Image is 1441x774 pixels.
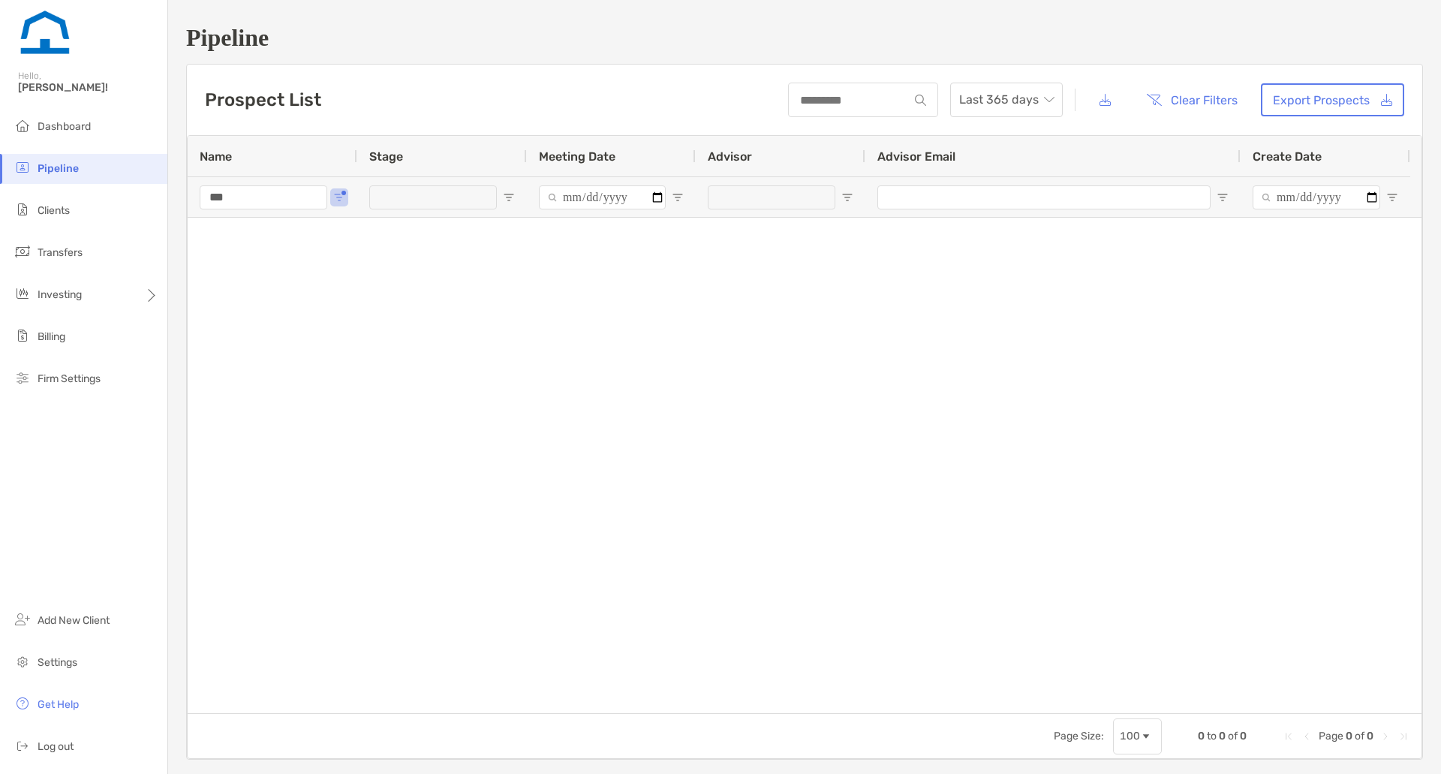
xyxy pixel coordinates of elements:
[877,149,955,164] span: Advisor Email
[333,191,345,203] button: Open Filter Menu
[38,740,74,753] span: Log out
[1367,730,1373,742] span: 0
[14,327,32,345] img: billing icon
[18,6,72,60] img: Zoe Logo
[1253,149,1322,164] span: Create Date
[14,242,32,261] img: transfers icon
[1120,730,1140,742] div: 100
[14,610,32,628] img: add_new_client icon
[1301,730,1313,742] div: Previous Page
[14,200,32,218] img: clients icon
[38,614,110,627] span: Add New Client
[1240,730,1247,742] span: 0
[14,116,32,134] img: dashboard icon
[503,191,515,203] button: Open Filter Menu
[18,81,158,94] span: [PERSON_NAME]!
[38,204,70,217] span: Clients
[1217,191,1229,203] button: Open Filter Menu
[38,162,79,175] span: Pipeline
[38,330,65,343] span: Billing
[672,191,684,203] button: Open Filter Menu
[539,149,615,164] span: Meeting Date
[14,285,32,303] img: investing icon
[14,369,32,387] img: firm-settings icon
[1228,730,1238,742] span: of
[877,185,1211,209] input: Advisor Email Filter Input
[186,24,1423,52] h1: Pipeline
[14,694,32,712] img: get-help icon
[14,158,32,176] img: pipeline icon
[1319,730,1343,742] span: Page
[1113,718,1162,754] div: Page Size
[200,149,232,164] span: Name
[1397,730,1409,742] div: Last Page
[38,698,79,711] span: Get Help
[1379,730,1391,742] div: Next Page
[38,372,101,385] span: Firm Settings
[369,149,403,164] span: Stage
[915,95,926,106] img: input icon
[708,149,752,164] span: Advisor
[1346,730,1352,742] span: 0
[38,656,77,669] span: Settings
[1207,730,1217,742] span: to
[38,120,91,133] span: Dashboard
[539,185,666,209] input: Meeting Date Filter Input
[1355,730,1364,742] span: of
[959,83,1054,116] span: Last 365 days
[1261,83,1404,116] a: Export Prospects
[1219,730,1226,742] span: 0
[1253,185,1380,209] input: Create Date Filter Input
[1054,730,1104,742] div: Page Size:
[14,652,32,670] img: settings icon
[38,246,83,259] span: Transfers
[205,89,321,110] h3: Prospect List
[1135,83,1249,116] button: Clear Filters
[200,185,327,209] input: Name Filter Input
[38,288,82,301] span: Investing
[841,191,853,203] button: Open Filter Menu
[1283,730,1295,742] div: First Page
[1198,730,1205,742] span: 0
[14,736,32,754] img: logout icon
[1386,191,1398,203] button: Open Filter Menu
